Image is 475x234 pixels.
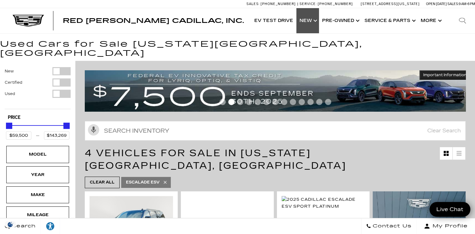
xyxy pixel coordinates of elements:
span: [PHONE_NUMBER] [318,2,353,6]
a: Service & Parts [361,8,418,33]
div: MileageMileage [6,206,69,223]
div: Price [6,120,69,140]
a: [STREET_ADDRESS][US_STATE] [361,2,420,6]
button: Important Information [419,70,470,80]
div: Model [22,151,53,158]
a: Red [PERSON_NAME] Cadillac, Inc. [63,18,244,24]
div: ModelModel [6,146,69,163]
span: Service: [300,2,317,6]
svg: Click to toggle on voice search [88,124,99,136]
span: My Profile [430,222,468,231]
span: Sales: [246,2,260,6]
span: Go to slide 8 [281,99,287,105]
span: Go to slide 12 [316,99,322,105]
span: Search [10,222,36,231]
span: Important Information [423,72,467,77]
span: Go to slide 9 [290,99,296,105]
span: Go to slide 2 [228,99,235,105]
span: [PHONE_NUMBER] [261,2,296,6]
button: Open user profile menu [417,218,475,234]
span: Clear All [90,178,115,186]
a: Service: [PHONE_NUMBER] [297,2,354,6]
img: vrp-tax-ending-august-version [85,70,470,112]
h5: Price [8,115,67,120]
a: EV Test Drive [251,8,296,33]
input: Maximum [44,131,69,140]
span: Contact Us [371,222,412,231]
span: Go to slide 5 [255,99,261,105]
div: Mileage [22,211,53,218]
div: YearYear [6,166,69,183]
div: Year [22,171,53,178]
input: Minimum [6,131,31,140]
span: Sales: [447,2,459,6]
label: Used [5,91,15,97]
img: 2025 Cadillac Escalade ESV Sport Platinum [282,196,365,210]
label: Certified [5,79,22,86]
span: Open [DATE] [426,2,447,6]
span: Live Chat [433,206,467,213]
a: New [296,8,319,33]
section: Click to Open Cookie Consent Modal [3,221,18,228]
div: Explore your accessibility options [41,221,60,231]
a: Pre-Owned [319,8,361,33]
span: Go to slide 4 [246,99,252,105]
span: Go to slide 10 [299,99,305,105]
div: Filter by Vehicle Type [5,67,71,109]
span: Go to slide 7 [272,99,278,105]
span: 4 Vehicles for Sale in [US_STATE][GEOGRAPHIC_DATA], [GEOGRAPHIC_DATA] [85,147,346,171]
span: 9 AM-6 PM [459,2,475,6]
a: Explore your accessibility options [41,218,60,234]
div: MakeMake [6,186,69,203]
img: Opt-Out Icon [3,221,18,228]
img: Cadillac Dark Logo with Cadillac White Text [13,15,44,27]
span: Go to slide 11 [307,99,314,105]
button: More [418,8,444,33]
div: Minimum Price [6,123,12,129]
span: Go to slide 6 [263,99,270,105]
span: Escalade ESV [126,178,159,186]
a: Contact Us [361,218,417,234]
input: Search Inventory [85,121,466,141]
label: New [5,68,14,74]
span: Go to slide 3 [237,99,243,105]
span: Go to slide 13 [325,99,331,105]
a: Sales: [PHONE_NUMBER] [246,2,297,6]
a: Live Chat [429,202,470,217]
span: Red [PERSON_NAME] Cadillac, Inc. [63,17,244,24]
span: Go to slide 1 [219,99,226,105]
div: Maximum Price [63,123,70,129]
div: Make [22,191,53,198]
